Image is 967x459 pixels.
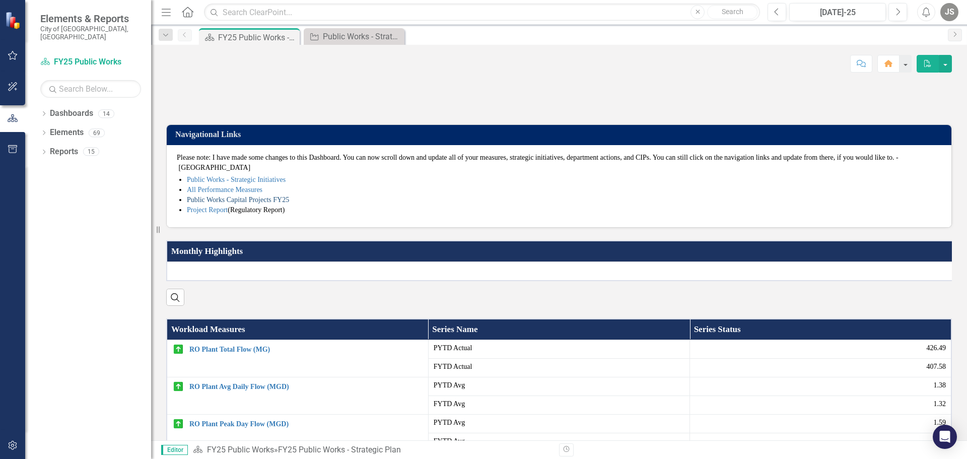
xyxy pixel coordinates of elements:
[934,380,946,390] span: 1.38
[40,25,141,41] small: City of [GEOGRAPHIC_DATA], [GEOGRAPHIC_DATA]
[434,343,684,353] span: PYTD Actual
[933,425,957,449] div: Open Intercom Messenger
[177,153,941,173] p: Please note: I have made some changes to this Dashboard. You can now scroll down and update all o...
[5,12,23,29] img: ClearPoint Strategy
[40,80,141,98] input: Search Below...
[722,8,743,16] span: Search
[434,362,684,372] span: FYTD Actual
[434,436,684,446] span: FYTD Avg
[189,383,423,390] a: RO Plant Avg Daily Flow (MGD)
[89,128,105,137] div: 69
[306,30,402,43] a: Public Works - Strategic Initiatives
[187,206,228,214] a: Project Report
[50,127,84,139] a: Elements
[167,340,428,377] td: Double-Click to Edit Right Click for Context Menu
[434,418,684,428] span: PYTD Avg
[175,130,946,139] h3: Navigational Links
[934,399,946,409] span: 1.32
[940,3,958,21] button: JS
[167,377,428,415] td: Double-Click to Edit Right Click for Context Menu
[40,56,141,68] a: FY25 Public Works
[218,31,297,44] div: FY25 Public Works - Strategic Plan
[434,399,684,409] span: FYTD Avg
[161,445,188,455] span: Editor
[434,380,684,390] span: PYTD Avg
[789,3,886,21] button: [DATE]-25
[204,4,760,21] input: Search ClearPoint...
[927,362,946,372] span: 407.58
[98,109,114,118] div: 14
[172,418,184,430] img: On Target
[707,5,757,19] button: Search
[40,13,141,25] span: Elements & Reports
[50,146,78,158] a: Reports
[189,420,423,428] a: RO Plant Peak Day Flow (MGD)
[189,346,423,353] a: RO Plant Total Flow (MG)
[207,445,274,454] a: FY25 Public Works
[187,176,286,183] a: Public Works - Strategic Initiatives
[278,445,401,454] div: FY25 Public Works - Strategic Plan
[172,343,184,355] img: On Target
[927,343,946,353] span: 426.49
[172,380,184,392] img: On Target
[167,261,953,281] td: Double-Click to Edit
[187,186,262,193] a: All Performance Measures
[323,30,402,43] div: Public Works - Strategic Initiatives
[793,7,882,19] div: [DATE]-25
[187,196,289,204] a: Public Works Capital Projects FY25
[50,108,93,119] a: Dashboards
[167,415,428,452] td: Double-Click to Edit Right Click for Context Menu
[934,418,946,428] span: 1.59
[83,148,99,156] div: 15
[193,444,551,456] div: »
[187,205,941,215] li: (Regulatory Report)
